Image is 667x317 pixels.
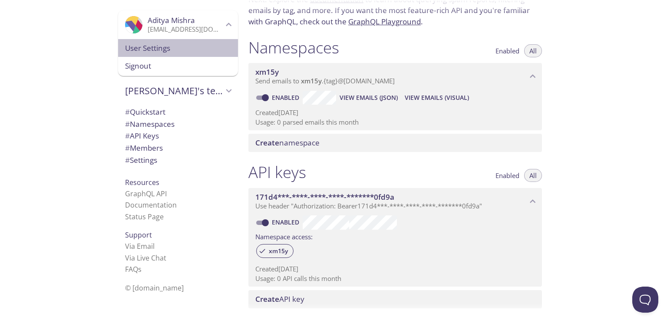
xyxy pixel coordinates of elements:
button: View Emails (JSON) [336,91,401,105]
span: namespace [255,138,320,148]
button: Enabled [490,169,525,182]
span: User Settings [125,43,231,54]
a: Documentation [125,200,177,210]
button: All [524,44,542,57]
label: Namespace access: [255,230,313,242]
p: Usage: 0 API calls this month [255,274,535,283]
span: Create [255,138,279,148]
span: Send emails to . {tag} @[DOMAIN_NAME] [255,76,395,85]
div: Aditya's team [118,79,238,102]
a: GraphQL API [125,189,167,198]
span: Support [125,230,152,240]
span: xm15y [255,67,279,77]
span: Signout [125,60,231,72]
div: Quickstart [118,106,238,118]
span: Create [255,294,279,304]
a: FAQ [125,264,142,274]
div: Signout [118,57,238,76]
span: © [DOMAIN_NAME] [125,283,184,293]
div: Create API Key [248,290,542,308]
div: Create namespace [248,134,542,152]
p: Usage: 0 parsed emails this month [255,118,535,127]
a: GraphQL Playground [348,17,421,26]
div: Members [118,142,238,154]
span: # [125,107,130,117]
div: Namespaces [118,118,238,130]
button: View Emails (Visual) [401,91,472,105]
span: Namespaces [125,119,175,129]
span: Quickstart [125,107,165,117]
span: [PERSON_NAME]'s team [125,85,223,97]
h1: API keys [248,162,306,182]
div: Aditya Mishra [118,10,238,39]
span: # [125,119,130,129]
span: s [138,264,142,274]
span: Settings [125,155,157,165]
div: User Settings [118,39,238,57]
p: Created [DATE] [255,108,535,117]
span: xm15y [301,76,322,85]
p: [EMAIL_ADDRESS][DOMAIN_NAME] [148,25,223,34]
span: # [125,131,130,141]
span: Resources [125,178,159,187]
a: Status Page [125,212,164,221]
span: Aditya Mishra [148,15,195,25]
div: Team Settings [118,154,238,166]
span: View Emails (JSON) [340,92,398,103]
a: Via Live Chat [125,253,166,263]
div: xm15y [256,244,294,258]
iframe: Help Scout Beacon - Open [632,287,658,313]
div: xm15y namespace [248,63,542,90]
a: Via Email [125,241,155,251]
span: API key [255,294,304,304]
h1: Namespaces [248,38,339,57]
span: # [125,155,130,165]
button: All [524,169,542,182]
p: Created [DATE] [255,264,535,274]
a: Enabled [271,93,303,102]
span: # [125,143,130,153]
span: API Keys [125,131,159,141]
div: API Keys [118,130,238,142]
span: Members [125,143,163,153]
span: xm15y [264,247,293,255]
button: Enabled [490,44,525,57]
span: View Emails (Visual) [405,92,469,103]
a: Enabled [271,218,303,226]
